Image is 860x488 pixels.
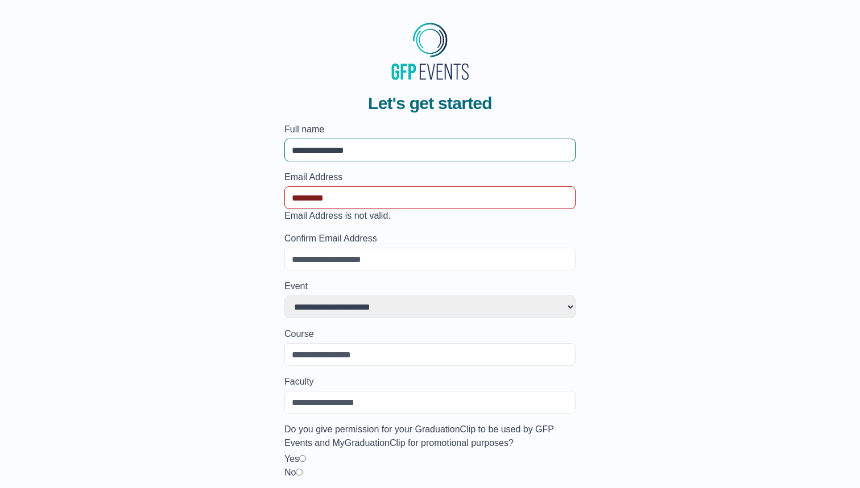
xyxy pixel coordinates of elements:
[387,18,473,84] img: MyGraduationClip
[284,454,299,464] label: Yes
[284,280,576,293] label: Event
[284,423,576,450] label: Do you give permission for your GraduationClip to be used by GFP Events and MyGraduationClip for ...
[284,375,576,389] label: Faculty
[284,123,576,136] label: Full name
[284,170,576,184] label: Email Address
[284,327,576,341] label: Course
[368,93,492,114] span: Let's get started
[284,468,296,477] label: No
[284,232,576,245] label: Confirm Email Address
[284,211,391,220] span: Email Address is not valid.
